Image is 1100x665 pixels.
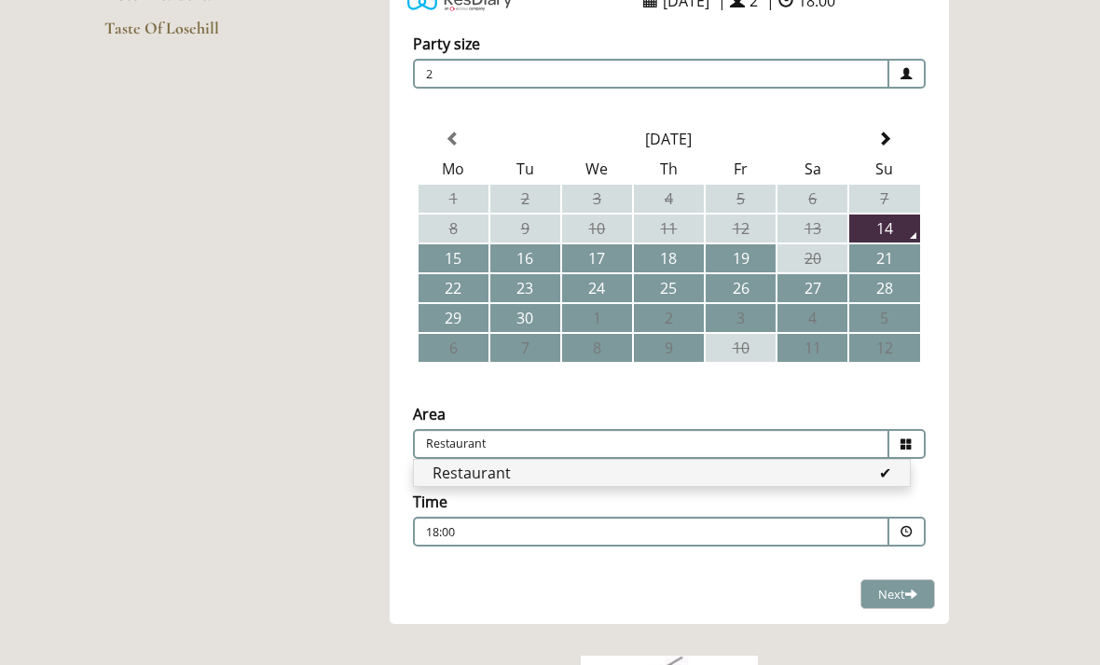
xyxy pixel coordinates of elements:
th: Tu [490,155,560,183]
td: 10 [562,215,632,242]
td: 11 [777,334,847,362]
td: 9 [490,215,560,242]
td: 8 [562,334,632,362]
td: 7 [490,334,560,362]
label: Time [413,492,447,512]
th: Sa [777,155,847,183]
label: Area [413,404,446,424]
td: 23 [490,274,560,302]
th: Fr [706,155,776,183]
td: 20 [777,244,847,272]
td: 4 [634,185,704,213]
td: 1 [419,185,488,213]
td: 3 [562,185,632,213]
td: 1 [562,304,632,332]
td: 28 [849,274,919,302]
td: 11 [634,215,704,242]
button: Next [860,579,935,610]
th: Mo [419,155,488,183]
th: Select Month [490,125,848,153]
td: 14 [849,215,919,242]
td: 26 [706,274,776,302]
td: 16 [490,244,560,272]
td: 4 [777,304,847,332]
th: Su [849,155,919,183]
span: Next [878,586,917,603]
td: 29 [419,304,488,332]
td: 24 [562,274,632,302]
td: 2 [490,185,560,213]
td: 18 [634,244,704,272]
label: Party size [413,34,480,54]
td: 15 [419,244,488,272]
td: 25 [634,274,704,302]
td: 12 [849,334,919,362]
td: 10 [706,334,776,362]
td: 3 [706,304,776,332]
th: We [562,155,632,183]
td: 17 [562,244,632,272]
td: 2 [634,304,704,332]
span: Next Month [877,132,892,146]
td: 8 [419,215,488,242]
li: Restaurant [414,460,910,486]
td: 13 [777,215,847,242]
span: 2 [413,59,889,89]
span: Previous Month [446,132,461,146]
td: 5 [849,304,919,332]
a: Taste Of Losehill [104,18,282,51]
td: 27 [777,274,847,302]
td: 21 [849,244,919,272]
td: 9 [634,334,704,362]
td: 5 [706,185,776,213]
th: Th [634,155,704,183]
td: 19 [706,244,776,272]
td: 30 [490,304,560,332]
td: 6 [777,185,847,213]
td: 7 [849,185,919,213]
td: 12 [706,215,776,242]
td: 6 [419,334,488,362]
td: 22 [419,274,488,302]
p: 18:00 [426,524,763,541]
